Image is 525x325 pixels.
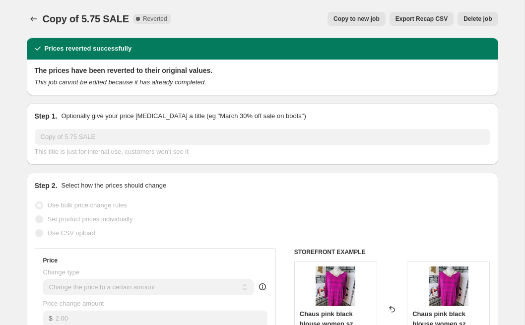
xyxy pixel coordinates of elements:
span: Delete job [463,15,492,23]
h2: Step 1. [35,111,58,121]
h2: Step 2. [35,181,58,191]
span: Use CSV upload [48,229,95,237]
i: This job cannot be edited because it has already completed. [35,78,206,86]
span: $ [49,315,53,322]
button: Copy to new job [328,12,386,26]
span: Change type [43,268,80,276]
button: Price change jobs [27,12,41,26]
span: Reverted [143,15,167,23]
span: Use bulk price change rules [48,201,127,209]
input: 30% off holiday sale [35,129,490,145]
h2: The prices have been reverted to their original values. [35,65,490,75]
div: help [258,282,267,292]
button: Delete job [458,12,498,26]
h2: Prices reverted successfully [45,44,132,54]
span: Set product prices individually [48,215,133,223]
span: Copy to new job [333,15,380,23]
span: Price change amount [43,300,104,307]
span: Copy of 5.75 SALE [43,13,129,24]
h6: STOREFRONT EXAMPLE [294,248,490,256]
span: This title is just for internal use, customers won't see it [35,148,189,155]
p: Select how the prices should change [61,181,166,191]
span: Export Recap CSV [395,15,448,23]
button: Export Recap CSV [390,12,454,26]
img: 133EE91B-CE21-4FAF-A361-7D7E411E67BD_80x.jpg [429,266,468,306]
h3: Price [43,257,58,264]
img: 133EE91B-CE21-4FAF-A361-7D7E411E67BD_80x.jpg [316,266,355,306]
p: Optionally give your price [MEDICAL_DATA] a title (eg "March 30% off sale on boots") [61,111,306,121]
